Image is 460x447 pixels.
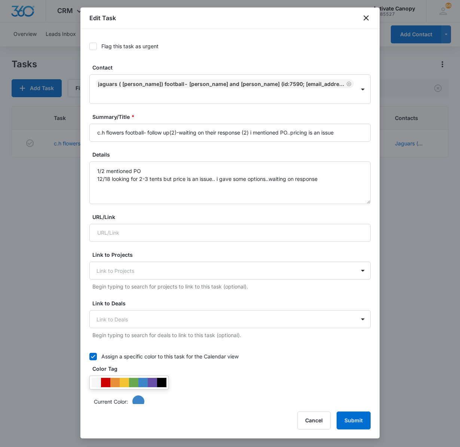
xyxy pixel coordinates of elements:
textarea: 1/2 mentioned PO 12/18 looking for 2-3 tents but price is an issue.. i gave some options..waiting... [89,161,371,204]
p: Begin typing to search for deals to link to this task (optional). [92,331,371,339]
div: #F6F6F6 [92,378,101,387]
label: Color Tag [92,365,374,373]
label: Contact [92,64,374,71]
label: Summary/Title [92,113,374,121]
div: #e69138 [110,378,120,387]
button: Submit [337,411,371,429]
button: Cancel [297,411,331,429]
input: Summary/Title [89,124,371,142]
div: #000000 [157,378,166,387]
div: #f1c232 [120,378,129,387]
label: URL/Link [92,213,374,221]
p: Begin typing to search for projects to link to this task (optional). [92,283,371,290]
p: Current Color: [94,398,128,406]
div: Jaguars ( [PERSON_NAME]) football- [PERSON_NAME] and [PERSON_NAME] (ID:7590; [EMAIL_ADDRESS][DOMA... [98,81,345,87]
label: Details [92,151,374,158]
div: #674ea7 [148,378,157,387]
label: Assign a specific color to this task for the Calendar view [89,352,371,360]
div: Flag this task as urgent [101,42,159,50]
label: Link to Projects [92,251,374,259]
div: #CC0000 [101,378,110,387]
label: Link to Deals [92,299,374,307]
h1: Edit Task [89,13,116,22]
div: #6aa84f [129,378,138,387]
button: close [362,13,371,22]
div: Remove Jaguars ( C.H. flowers) football- Dameon Powell and Natalie Mitchell (ID:7590; enataliemit... [345,81,352,86]
div: #3d85c6 [138,378,148,387]
input: URL/Link [89,224,371,242]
